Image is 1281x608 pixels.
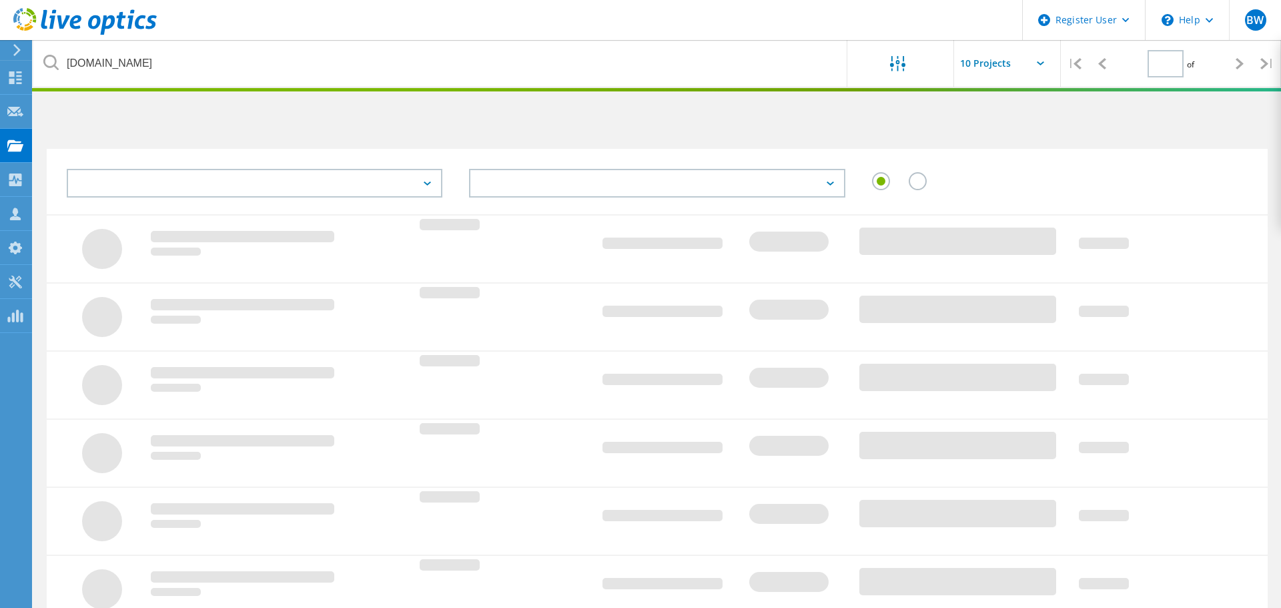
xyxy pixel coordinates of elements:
[1162,14,1174,26] svg: \n
[13,28,157,37] a: Live Optics Dashboard
[33,40,848,87] input: undefined
[1061,40,1088,87] div: |
[1187,59,1194,70] span: of
[1246,15,1264,25] span: BW
[1254,40,1281,87] div: |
